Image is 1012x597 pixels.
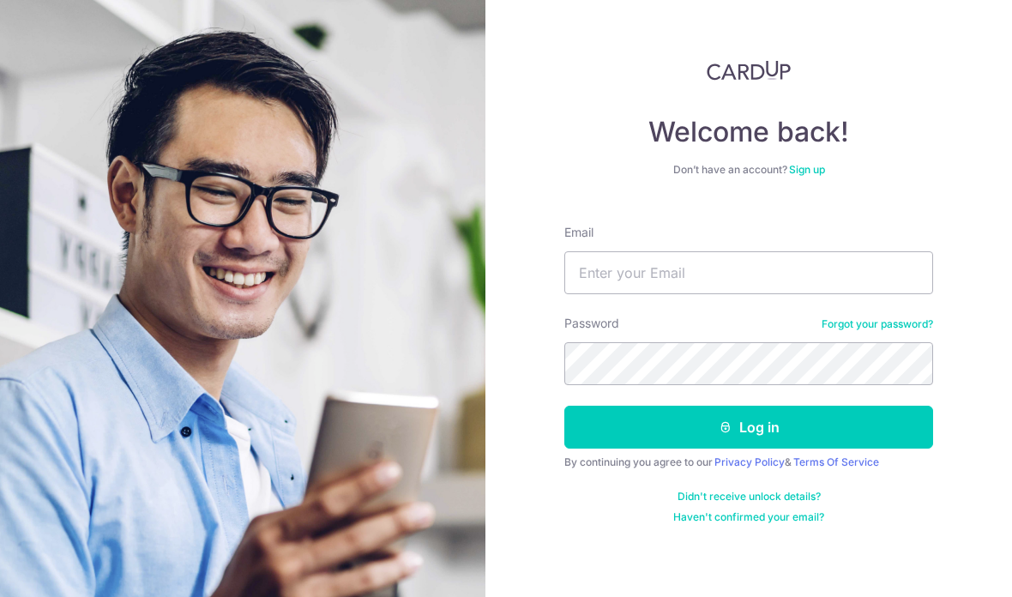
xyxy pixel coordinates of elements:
a: Privacy Policy [714,455,785,468]
div: Don’t have an account? [564,163,933,177]
h4: Welcome back! [564,115,933,149]
label: Password [564,315,619,332]
a: Didn't receive unlock details? [678,490,821,504]
div: By continuing you agree to our & [564,455,933,469]
button: Log in [564,406,933,449]
a: Haven't confirmed your email? [673,510,824,524]
a: Terms Of Service [793,455,879,468]
label: Email [564,224,593,241]
a: Sign up [789,163,825,176]
img: CardUp Logo [707,60,791,81]
a: Forgot your password? [822,317,933,331]
input: Enter your Email [564,251,933,294]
